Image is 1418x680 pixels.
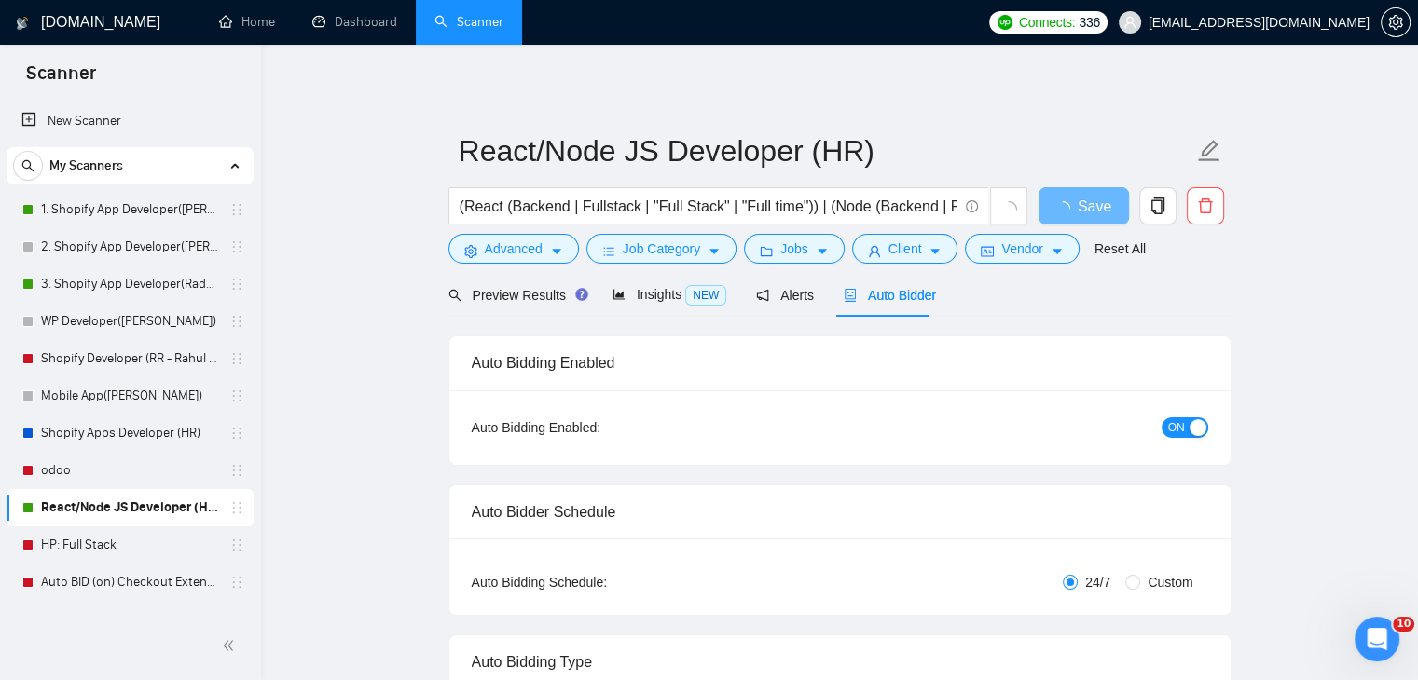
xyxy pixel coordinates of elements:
input: Search Freelance Jobs... [460,195,957,218]
span: search [14,159,42,172]
span: robot [844,289,857,302]
a: 1. Shopify App Developer([PERSON_NAME]) [41,191,218,228]
span: Jobs [780,238,808,259]
a: New Scanner [21,102,239,140]
span: Client [888,238,922,259]
span: edit [1197,139,1221,163]
span: holder [229,537,244,552]
button: idcardVendorcaret-down [965,234,1079,264]
span: Job Category [623,238,700,259]
button: userClientcaret-down [852,234,958,264]
iframe: Intercom live chat [1355,617,1399,661]
button: Save [1039,187,1129,224]
span: search [448,289,461,302]
span: Alerts [756,288,814,303]
span: caret-down [816,244,829,258]
img: logo [16,8,29,38]
span: bars [602,244,615,258]
span: Advanced [485,238,543,259]
a: HP: Full Stack [41,526,218,564]
span: caret-down [708,244,721,258]
a: Shopify Designer([PERSON_NAME]) [41,601,218,638]
a: odoo [41,452,218,489]
span: holder [229,351,244,366]
span: folder [760,244,773,258]
span: setting [1382,15,1410,30]
span: My Scanners [49,147,123,184]
div: Tooltip anchor [573,286,590,303]
span: caret-down [550,244,563,258]
span: 336 [1079,12,1099,33]
span: info-circle [966,200,978,212]
span: ON [1168,417,1185,438]
span: double-left [222,636,241,655]
div: Auto Bidder Schedule [472,485,1208,538]
a: WP Developer([PERSON_NAME]) [41,303,218,340]
span: holder [229,463,244,478]
span: user [1123,16,1136,29]
a: React/Node JS Developer (HR) [41,489,218,526]
button: search [13,151,43,181]
span: Custom [1140,572,1200,592]
a: dashboardDashboard [312,14,397,30]
a: Auto BID (on) Checkout Extension Shopify - RR [41,564,218,601]
span: setting [464,244,477,258]
a: 3. Shopify App Developer(Radhika - TM) [41,265,218,303]
span: Insights [613,287,726,302]
span: copy [1140,197,1176,214]
div: Auto Bidding Enabled [472,336,1208,389]
span: holder [229,575,244,590]
span: loading [1055,201,1078,216]
button: setting [1381,7,1411,37]
span: holder [229,239,244,254]
span: 24/7 [1078,572,1118,592]
span: delete [1188,197,1223,214]
span: Save [1078,195,1111,218]
button: settingAdvancedcaret-down [448,234,579,264]
span: user [868,244,881,258]
div: Auto Bidding Enabled: [472,417,717,438]
span: Vendor [1001,238,1042,259]
span: NEW [685,285,726,306]
span: holder [229,202,244,217]
button: copy [1139,187,1177,224]
img: upwork-logo.png [998,15,1012,30]
span: caret-down [929,244,942,258]
input: Scanner name... [459,128,1193,174]
a: Shopify Developer (RR - Rahul R) [41,340,218,377]
button: barsJob Categorycaret-down [586,234,737,264]
a: 2. Shopify App Developer([PERSON_NAME]) [41,228,218,265]
a: Mobile App([PERSON_NAME]) [41,377,218,415]
span: holder [229,314,244,329]
span: holder [229,426,244,441]
span: holder [229,277,244,292]
button: folderJobscaret-down [744,234,845,264]
a: Reset All [1094,238,1146,259]
span: caret-down [1051,244,1064,258]
span: Connects: [1019,12,1075,33]
button: delete [1187,187,1224,224]
div: Auto Bidding Schedule: [472,572,717,592]
span: notification [756,289,769,302]
a: setting [1381,15,1411,30]
span: idcard [981,244,994,258]
span: Auto Bidder [844,288,936,303]
a: homeHome [219,14,275,30]
li: New Scanner [7,102,254,140]
a: searchScanner [434,14,503,30]
a: Shopify Apps Developer (HR) [41,415,218,452]
span: Preview Results [448,288,583,303]
span: area-chart [613,288,626,301]
span: holder [229,500,244,515]
span: 10 [1393,617,1414,632]
span: Scanner [11,60,111,99]
span: loading [1000,201,1017,218]
span: holder [229,388,244,403]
